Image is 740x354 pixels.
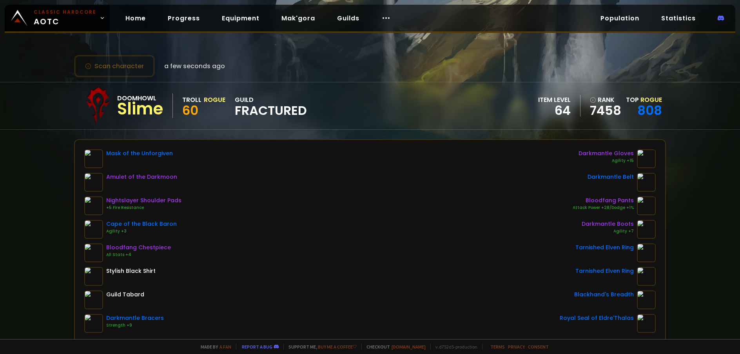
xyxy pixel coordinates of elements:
[361,344,426,350] span: Checkout
[106,173,177,181] div: Amulet of the Darkmoon
[5,5,110,31] a: Classic HardcoreAOTC
[106,252,171,258] div: All Stats +4
[196,344,231,350] span: Made by
[119,10,152,26] a: Home
[637,173,656,192] img: item-22002
[106,205,181,211] div: +5 Fire Resistance
[579,149,634,158] div: Darkmantle Gloves
[84,173,103,192] img: item-19491
[164,61,225,71] span: a few seconds ago
[574,290,634,299] div: Blackhand's Breadth
[275,10,321,26] a: Mak'gora
[318,344,357,350] a: Buy me a coffee
[579,158,634,164] div: Agility +15
[84,220,103,239] img: item-13340
[430,344,477,350] span: v. d752d5 - production
[84,314,103,333] img: item-22004
[655,10,702,26] a: Statistics
[637,149,656,168] img: item-22006
[34,9,96,16] small: Classic Hardcore
[161,10,206,26] a: Progress
[106,267,156,275] div: Stylish Black Shirt
[235,105,307,117] span: Fractured
[34,9,96,27] span: AOTC
[117,103,163,115] div: Slime
[216,10,266,26] a: Equipment
[637,196,656,215] img: item-16909
[331,10,366,26] a: Guilds
[84,196,103,215] img: item-16823
[573,196,634,205] div: Bloodfang Pants
[106,228,177,234] div: Agility +3
[588,173,634,181] div: Darkmantle Belt
[582,228,634,234] div: Agility +7
[590,95,621,105] div: rank
[219,344,231,350] a: a fan
[637,290,656,309] img: item-13965
[204,95,225,105] div: Rogue
[590,105,621,117] a: 7458
[538,95,571,105] div: item level
[117,94,163,103] div: Doomhowl
[106,314,164,322] div: Darkmantle Bracers
[560,314,634,322] div: Royal Seal of Eldre'Thalas
[84,267,103,286] img: item-3427
[528,344,549,350] a: Consent
[508,344,525,350] a: Privacy
[74,55,155,77] button: Scan character
[235,95,307,117] div: guild
[575,243,634,252] div: Tarnished Elven Ring
[594,10,646,26] a: Population
[106,196,181,205] div: Nightslayer Shoulder Pads
[582,220,634,228] div: Darkmantle Boots
[626,95,662,105] div: Top
[575,267,634,275] div: Tarnished Elven Ring
[84,290,103,309] img: item-5976
[637,102,662,120] a: 808
[538,105,571,117] div: 64
[106,149,173,158] div: Mask of the Unforgiven
[637,314,656,333] img: item-18465
[637,243,656,262] img: item-18500
[242,344,272,350] a: Report a bug
[283,344,357,350] span: Support me,
[106,243,171,252] div: Bloodfang Chestpiece
[573,205,634,211] div: Attack Power +28/Dodge +1%
[106,290,144,299] div: Guild Tabard
[640,96,662,105] span: Rogue
[84,243,103,262] img: item-16905
[392,344,426,350] a: [DOMAIN_NAME]
[106,322,164,329] div: Strength +9
[106,220,177,228] div: Cape of the Black Baron
[182,102,198,120] span: 60
[637,267,656,286] img: item-18500
[637,220,656,239] img: item-22003
[490,344,505,350] a: Terms
[182,95,201,105] div: Troll
[84,149,103,168] img: item-13404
